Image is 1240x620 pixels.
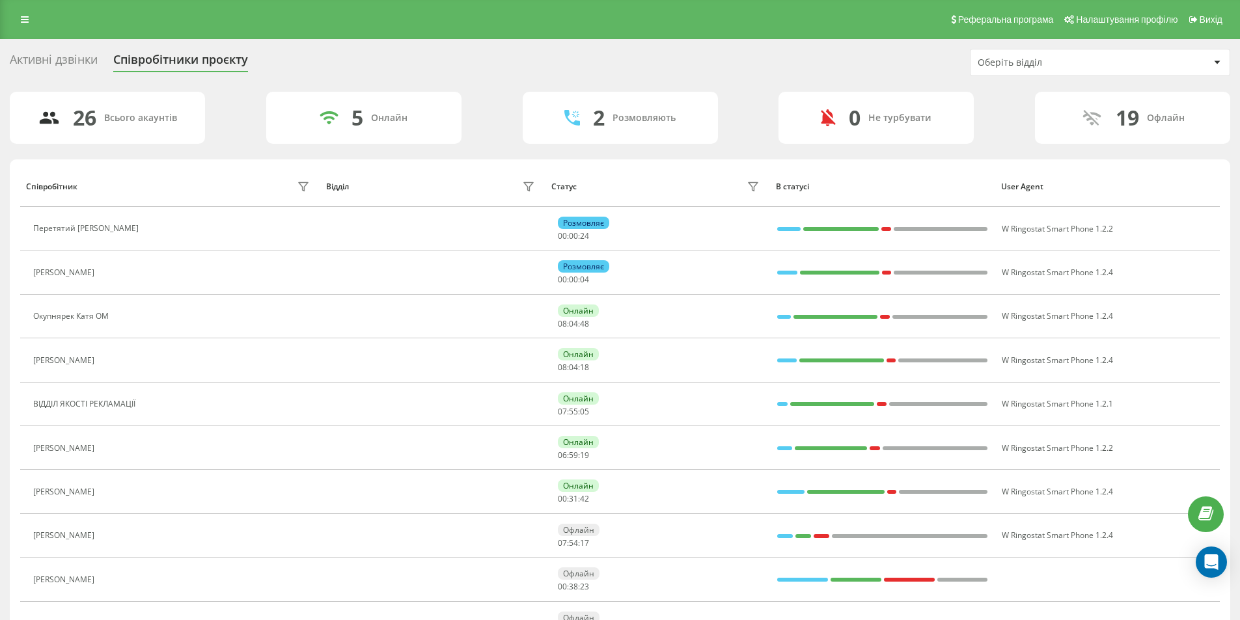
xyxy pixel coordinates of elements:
div: [PERSON_NAME] [33,575,98,584]
span: 18 [580,362,589,373]
div: 0 [849,105,861,130]
div: [PERSON_NAME] [33,531,98,540]
span: 59 [569,450,578,461]
div: : : [558,232,589,241]
span: 00 [558,274,567,285]
span: 31 [569,493,578,504]
span: 04 [569,362,578,373]
div: Онлайн [558,348,599,360]
div: : : [558,582,589,591]
span: Налаштування профілю [1076,14,1178,25]
span: 00 [569,274,578,285]
div: Активні дзвінки [10,53,98,73]
span: W Ringostat Smart Phone 1.2.1 [1002,398,1113,409]
span: 00 [558,493,567,504]
div: Статус [551,182,577,191]
span: W Ringostat Smart Phone 1.2.2 [1002,223,1113,234]
div: : : [558,494,589,504]
span: 07 [558,406,567,417]
span: 08 [558,362,567,373]
div: ВІДДІЛ ЯКОСТІ РЕКЛАМАЦІЇ [33,399,139,409]
div: 26 [73,105,96,130]
div: Розмовляють [613,113,676,124]
div: Офлайн [558,567,599,580]
div: : : [558,319,589,329]
div: [PERSON_NAME] [33,487,98,496]
span: 23 [580,581,589,592]
span: W Ringostat Smart Phone 1.2.2 [1002,442,1113,453]
span: 06 [558,450,567,461]
span: W Ringostat Smart Phone 1.2.4 [1002,355,1113,366]
div: Розмовляє [558,217,609,229]
span: 48 [580,318,589,329]
span: W Ringostat Smart Phone 1.2.4 [1002,267,1113,278]
div: Співробітник [26,182,77,191]
div: [PERSON_NAME] [33,444,98,453]
span: 19 [580,450,589,461]
span: Вихід [1200,14,1222,25]
div: : : [558,275,589,284]
div: Open Intercom Messenger [1196,546,1227,578]
div: 2 [593,105,605,130]
div: Офлайн [1147,113,1185,124]
span: 17 [580,537,589,548]
div: Відділ [326,182,349,191]
span: 55 [569,406,578,417]
span: 04 [569,318,578,329]
div: 19 [1116,105,1139,130]
div: Онлайн [371,113,407,124]
div: : : [558,407,589,416]
div: Перетятий [PERSON_NAME] [33,224,142,233]
span: 38 [569,581,578,592]
span: 42 [580,493,589,504]
span: W Ringostat Smart Phone 1.2.4 [1002,310,1113,321]
div: Онлайн [558,436,599,448]
span: W Ringostat Smart Phone 1.2.4 [1002,530,1113,541]
div: [PERSON_NAME] [33,268,98,277]
div: : : [558,451,589,460]
span: 00 [569,230,578,241]
div: Оберіть відділ [978,57,1133,68]
span: 08 [558,318,567,329]
div: Онлайн [558,304,599,317]
div: Розмовляє [558,260,609,273]
span: 05 [580,406,589,417]
div: [PERSON_NAME] [33,356,98,365]
div: Не турбувати [868,113,931,124]
span: 04 [580,274,589,285]
span: Реферальна програма [958,14,1054,25]
div: Онлайн [558,392,599,405]
div: Співробітники проєкту [113,53,248,73]
div: Окупнярек Катя ОМ [33,312,112,321]
div: Офлайн [558,524,599,536]
div: : : [558,363,589,372]
span: 54 [569,537,578,548]
div: 5 [351,105,363,130]
div: User Agent [1001,182,1214,191]
span: W Ringostat Smart Phone 1.2.4 [1002,486,1113,497]
div: Всього акаунтів [104,113,177,124]
span: 24 [580,230,589,241]
div: Онлайн [558,479,599,492]
span: 00 [558,581,567,592]
div: В статусі [776,182,989,191]
span: 07 [558,537,567,548]
span: 00 [558,230,567,241]
div: : : [558,539,589,548]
